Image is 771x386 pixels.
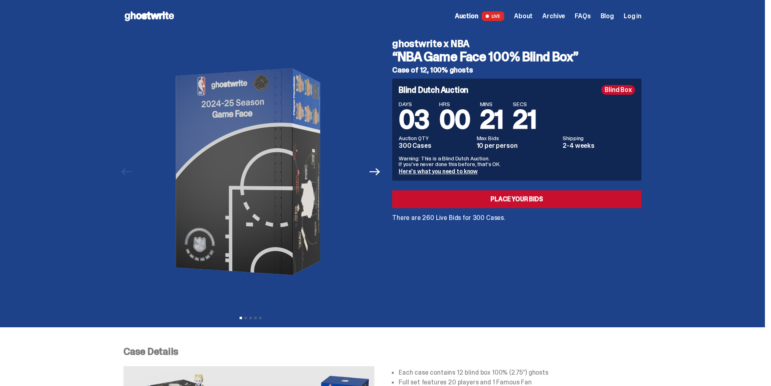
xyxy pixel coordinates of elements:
[455,13,478,19] span: Auction
[392,66,641,74] h5: Case of 12, 100% ghosts
[392,39,641,49] h4: ghostwrite x NBA
[480,103,503,136] span: 21
[482,11,505,21] span: LIVE
[624,13,641,19] a: Log in
[455,11,504,21] a: Auction LIVE
[366,163,384,181] button: Next
[139,32,362,311] img: NBA-Hero-1.png
[601,13,614,19] a: Blog
[392,190,641,208] a: Place your Bids
[399,369,641,376] li: Each case contains 12 blind box 100% (2.75”) ghosts
[399,86,468,94] h4: Blind Dutch Auction
[123,347,641,356] p: Case Details
[259,317,261,319] button: View slide 5
[399,135,472,141] dt: Auction QTY
[392,215,641,221] p: There are 260 Live Bids for 300 Cases.
[399,168,478,175] a: Here's what you need to know
[439,101,470,107] span: HRS
[513,101,536,107] span: SECS
[563,135,635,141] dt: Shipping
[439,103,470,136] span: 00
[399,101,429,107] span: DAYS
[249,317,252,319] button: View slide 3
[575,13,590,19] a: FAQs
[480,101,503,107] span: MINS
[392,50,641,63] h3: “NBA Game Face 100% Blind Box”
[254,317,257,319] button: View slide 4
[240,317,242,319] button: View slide 1
[244,317,247,319] button: View slide 2
[601,85,635,95] div: Blind Box
[477,143,558,149] dd: 10 per person
[477,135,558,141] dt: Max Bids
[399,379,641,386] li: Full set features 20 players and 1 Famous Fan
[399,156,635,167] p: Warning: This is a Blind Dutch Auction. If you’ve never done this before, that’s OK.
[563,143,635,149] dd: 2-4 weeks
[542,13,565,19] a: Archive
[399,143,472,149] dd: 300 Cases
[399,103,429,136] span: 03
[514,13,533,19] a: About
[513,103,536,136] span: 21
